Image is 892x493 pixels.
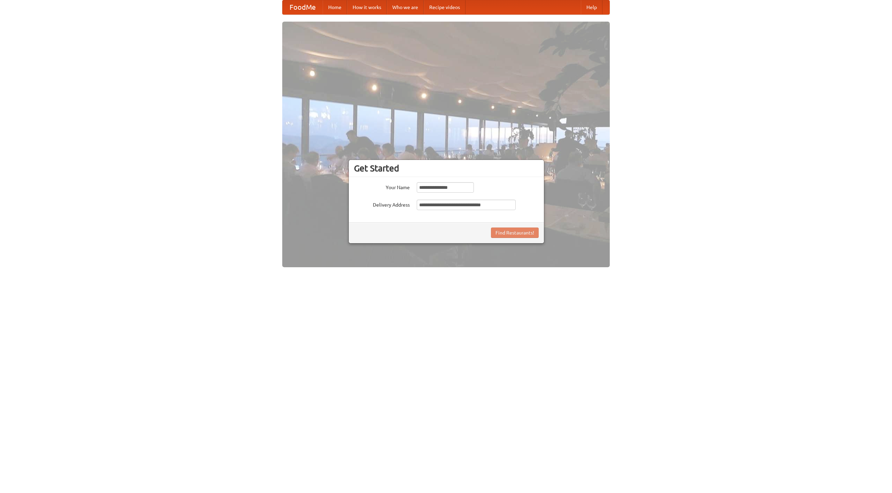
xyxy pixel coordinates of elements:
h3: Get Started [354,163,539,174]
label: Delivery Address [354,200,410,208]
button: Find Restaurants! [491,228,539,238]
a: FoodMe [283,0,323,14]
a: Recipe videos [424,0,466,14]
a: Home [323,0,347,14]
a: Who we are [387,0,424,14]
label: Your Name [354,182,410,191]
a: How it works [347,0,387,14]
a: Help [581,0,602,14]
